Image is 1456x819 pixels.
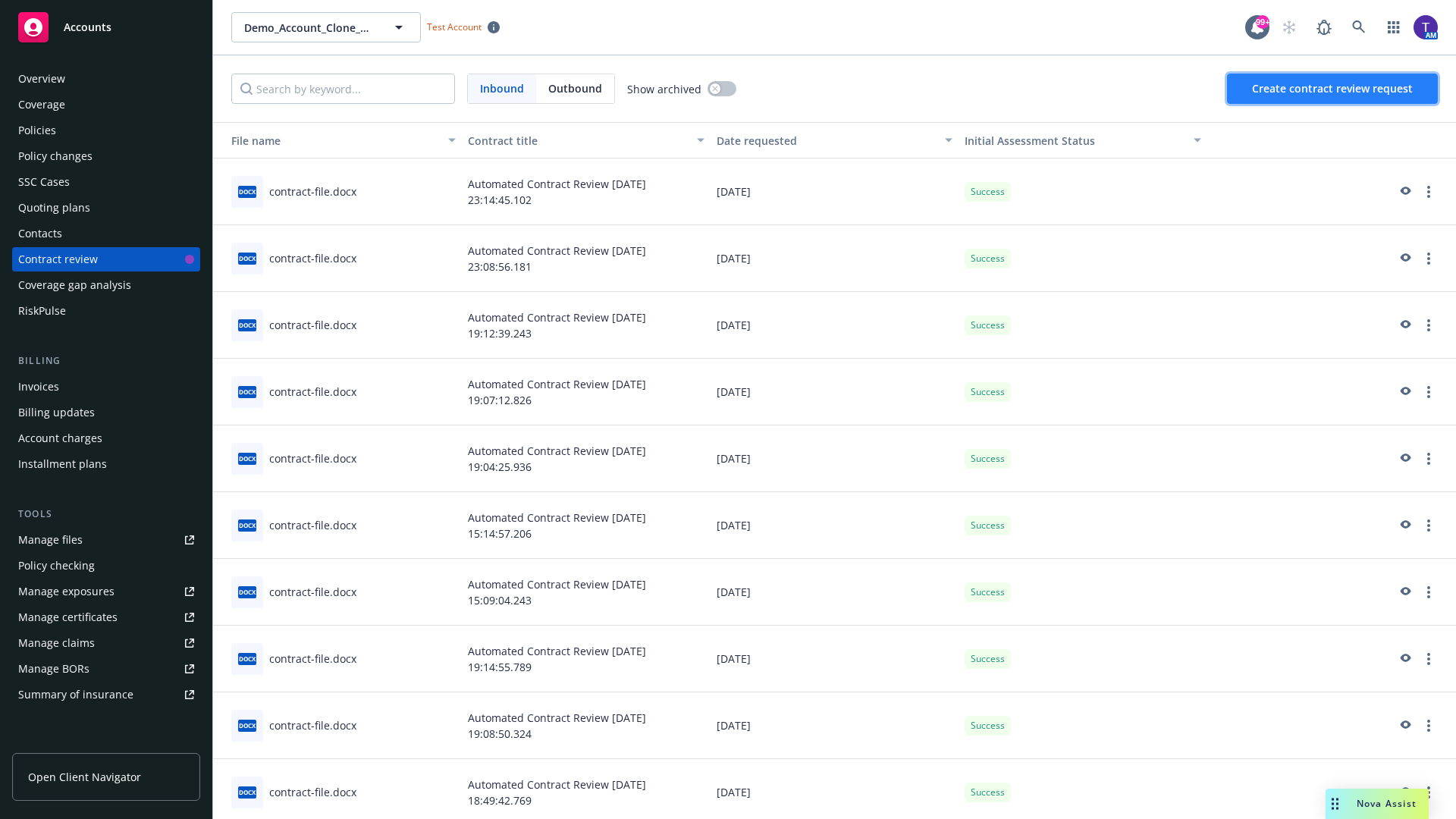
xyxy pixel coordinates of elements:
div: Automated Contract Review [DATE] 19:04:25.936 [462,425,711,492]
a: preview [1395,783,1414,802]
a: Summary of insurance [12,682,200,707]
a: more [1420,450,1438,468]
div: contract-file.docx [269,584,356,600]
a: more [1420,183,1438,201]
a: Manage files [12,528,200,552]
div: [DATE] [711,425,959,492]
a: preview [1395,717,1414,735]
div: Policy checking [18,554,95,578]
a: preview [1395,249,1414,268]
button: Nova Assist [1326,789,1429,819]
a: Installment plans [12,452,200,476]
div: [DATE] [711,292,959,359]
a: more [1420,717,1438,735]
div: [DATE] [711,225,959,292]
button: Demo_Account_Clone_QA_CR_Tests_Prospect [231,12,421,42]
div: [DATE] [711,559,959,626]
div: contract-file.docx [269,250,356,266]
div: contract-file.docx [269,384,356,400]
div: Billing updates [18,400,95,425]
a: more [1420,249,1438,268]
button: Contract title [462,122,711,158]
a: Search [1344,12,1374,42]
span: Success [971,185,1005,199]
button: Date requested [711,122,959,158]
div: [DATE] [711,692,959,759]
span: Success [971,519,1005,532]
a: Manage certificates [12,605,200,629]
span: Test Account [427,20,482,33]
div: Contacts [18,221,62,246]
div: Manage exposures [18,579,115,604]
a: Invoices [12,375,200,399]
div: Overview [18,67,65,91]
a: more [1420,783,1438,802]
a: preview [1395,383,1414,401]
span: Outbound [536,74,614,103]
span: Success [971,786,1005,799]
div: Automated Contract Review [DATE] 19:12:39.243 [462,292,711,359]
div: contract-file.docx [269,651,356,667]
span: Initial Assessment Status [965,133,1095,148]
span: Success [971,385,1005,399]
div: Contract title [468,133,688,149]
div: Analytics hub [12,737,200,752]
a: preview [1395,316,1414,334]
div: Tools [12,507,200,522]
a: Manage BORs [12,657,200,681]
div: Manage claims [18,631,95,655]
div: [DATE] [711,158,959,225]
div: Automated Contract Review [DATE] 23:08:56.181 [462,225,711,292]
div: Automated Contract Review [DATE] 15:14:57.206 [462,492,711,559]
div: contract-file.docx [269,517,356,533]
div: File name [219,133,439,149]
span: Success [971,252,1005,265]
span: Open Client Navigator [28,769,141,785]
input: Search by keyword... [231,74,455,104]
span: Success [971,719,1005,733]
div: Policies [18,118,56,143]
div: contract-file.docx [269,450,356,466]
div: Drag to move [1326,789,1345,819]
a: Coverage gap analysis [12,273,200,297]
span: Outbound [548,80,602,96]
a: more [1420,316,1438,334]
span: Demo_Account_Clone_QA_CR_Tests_Prospect [244,20,375,36]
div: Quoting plans [18,196,90,220]
div: Policy changes [18,144,93,168]
span: docx [238,786,256,798]
div: Account charges [18,426,102,450]
a: more [1420,383,1438,401]
div: Manage BORs [18,657,89,681]
div: Toggle SortBy [965,133,1185,149]
div: Date requested [717,133,937,149]
a: SSC Cases [12,170,200,194]
a: Report a Bug [1309,12,1339,42]
a: RiskPulse [12,299,200,323]
a: Quoting plans [12,196,200,220]
span: docx [238,720,256,731]
div: Coverage [18,93,65,117]
div: [DATE] [711,492,959,559]
a: preview [1395,450,1414,468]
a: more [1420,583,1438,601]
span: docx [238,586,256,598]
a: preview [1395,516,1414,535]
div: Automated Contract Review [DATE] 19:14:55.789 [462,626,711,692]
span: docx [238,453,256,464]
span: docx [238,653,256,664]
a: Billing updates [12,400,200,425]
button: Create contract review request [1227,74,1438,104]
div: Coverage gap analysis [18,273,131,297]
div: contract-file.docx [269,784,356,800]
span: Success [971,452,1005,466]
span: docx [238,319,256,331]
a: Policy changes [12,144,200,168]
div: [DATE] [711,626,959,692]
span: docx [238,519,256,531]
div: RiskPulse [18,299,66,323]
div: contract-file.docx [269,184,356,199]
span: docx [238,253,256,264]
a: Manage claims [12,631,200,655]
div: [DATE] [711,359,959,425]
